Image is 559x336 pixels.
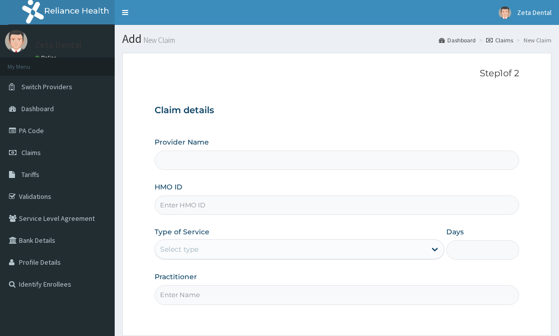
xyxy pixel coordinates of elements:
[155,195,519,215] input: Enter HMO ID
[155,105,519,116] h3: Claim details
[35,54,59,61] a: Online
[517,8,552,17] span: Zeta Dental
[155,68,519,79] p: Step 1 of 2
[439,36,476,44] a: Dashboard
[142,36,175,44] small: New Claim
[499,6,511,19] img: User Image
[514,36,552,44] li: New Claim
[122,32,552,45] h1: Add
[155,137,209,147] label: Provider Name
[21,104,54,113] span: Dashboard
[155,285,519,305] input: Enter Name
[21,148,41,157] span: Claims
[155,182,183,192] label: HMO ID
[21,82,72,91] span: Switch Providers
[35,40,82,49] p: Zeta Dental
[21,170,39,179] span: Tariffs
[160,244,198,254] div: Select type
[486,36,513,44] a: Claims
[446,227,464,237] label: Days
[155,272,197,282] label: Practitioner
[155,227,209,237] label: Type of Service
[5,30,27,52] img: User Image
